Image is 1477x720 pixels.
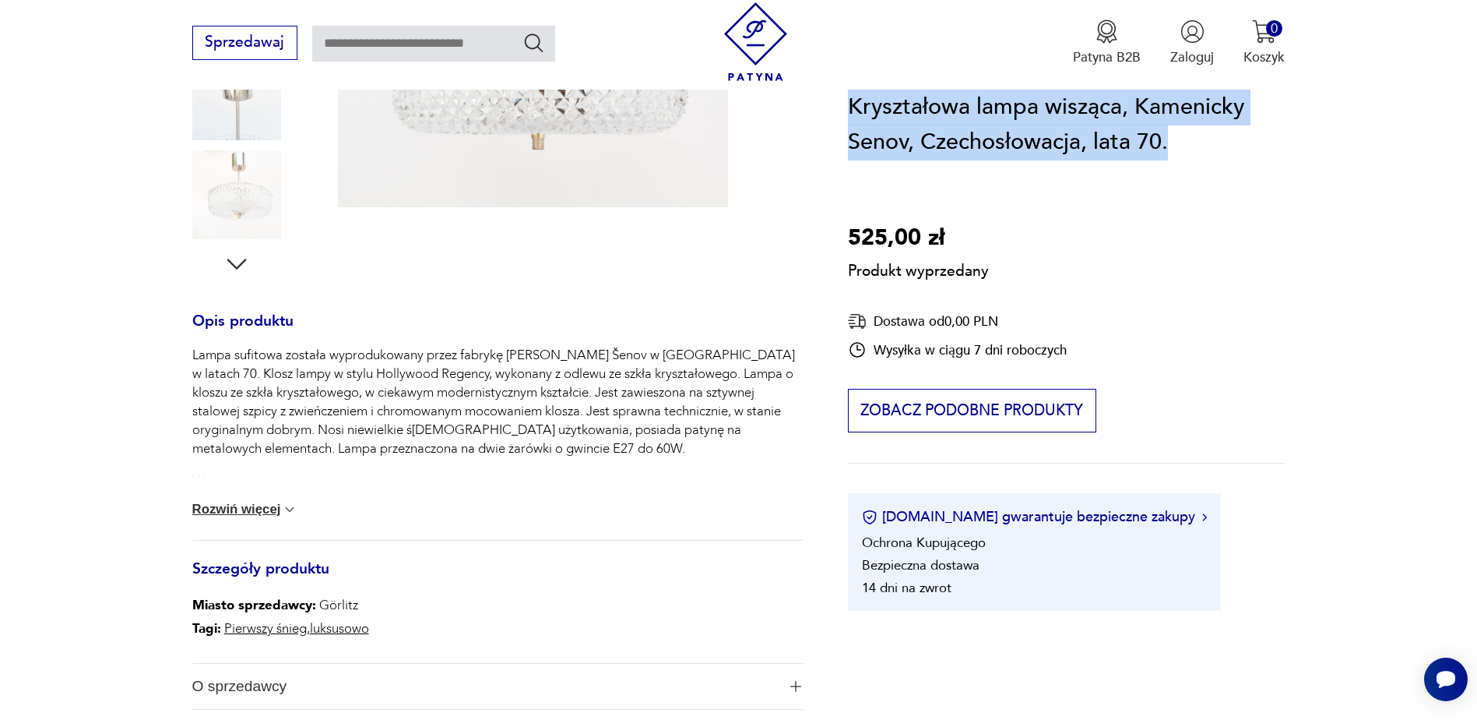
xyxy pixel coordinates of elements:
button: Rozwiń więcej [192,502,298,517]
img: Patyna - sklep z meblami i dekoracjami vintage [716,2,795,81]
p: Wymiary: wysokość 35 cm | średnica 30 cm | wysokość klosza 7 cm [192,471,804,508]
li: Ochrona Kupującego [862,535,986,552]
li: Bezpieczna dostawa [862,557,979,575]
button: Ikona plusaO sprzedawcy [192,664,804,709]
li: 14 dni na zwrot [862,580,951,598]
button: [DOMAIN_NAME] gwarantuje bezpieczne zakupy [862,508,1207,528]
div: 0 [1266,20,1282,37]
div: Dostawa od 0,00 PLN [848,312,1067,332]
img: Ikona strzałki w prawo [1202,514,1207,521]
img: Ikonka użytkownika [1180,19,1204,44]
p: 525,00 zł [848,221,989,256]
button: Sprzedawaj [192,26,297,60]
h3: Opis produktu [192,316,804,347]
button: Zaloguj [1170,19,1214,66]
b: Tagi: [192,619,221,637]
a: Sprzedawaj [192,37,297,50]
img: Ikona medalu [1095,19,1119,44]
p: Patyna B2B [1073,48,1141,66]
p: Zaloguj [1170,48,1214,66]
p: Koszyk [1243,48,1285,66]
img: Ikona plusa [790,681,801,692]
h3: Szczegóły produktu [192,563,804,595]
button: 0Koszyk [1243,19,1285,66]
span: O sprzedawcy [192,664,778,709]
img: Ikona certyfikatu [862,510,877,525]
b: Miasto sprzedawcy : [192,596,316,614]
img: Ikona koszyka [1252,19,1276,44]
a: Ikona medaluPatyna B2B [1073,19,1141,66]
a: Pierwszy śnieg [224,619,307,637]
button: Patyna B2B [1073,19,1141,66]
button: Zobacz podobne produkty [848,390,1096,433]
p: Lampa sufitowa została wyprodukowany przez fabrykę [PERSON_NAME] Šenov w [GEOGRAPHIC_DATA] w lata... [192,346,804,458]
p: , [192,617,369,641]
img: chevron down [282,502,297,517]
h1: Kryształowa lampa wisząca, Kamenicky Senov, Czechosłowacja, lata 70. [848,90,1285,161]
img: Ikona dostawy [848,312,867,332]
a: luksusowo [310,619,369,637]
p: Produkt wyprzedany [848,256,989,283]
div: Wysyłka w ciągu 7 dni roboczych [848,341,1067,360]
p: Görlitz [192,594,369,617]
iframe: Smartsupp widget button [1424,658,1468,701]
button: Szukaj [522,31,545,54]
